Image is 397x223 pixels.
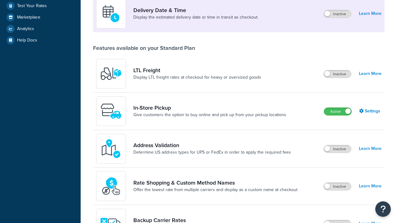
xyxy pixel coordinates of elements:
label: Inactive [324,145,351,153]
a: Learn More [359,9,381,18]
img: wfgcfpwTIucLEAAAAASUVORK5CYII= [100,100,122,122]
label: Active [324,108,351,115]
a: Test Your Rates [5,0,76,11]
a: Help Docs [5,35,76,46]
a: Learn More [359,182,381,190]
img: gfkeb5ejjkALwAAAABJRU5ErkJggg== [100,3,122,24]
span: Analytics [17,26,34,32]
a: Learn More [359,144,381,153]
a: Display the estimated delivery date or time in transit as checkout. [133,14,258,20]
a: Learn More [359,69,381,78]
span: Help Docs [17,38,37,43]
a: In-Store Pickup [133,104,286,111]
label: Inactive [324,70,351,78]
img: icon-duo-feat-rate-shopping-ecdd8bed.png [100,175,122,197]
span: Marketplace [17,15,40,20]
a: Rate Shopping & Custom Method Names [133,179,297,186]
label: Inactive [324,10,351,18]
a: Determine US address types for UPS or FedEx in order to apply the required fees [133,149,291,155]
img: kIG8fy0lQAAAABJRU5ErkJggg== [100,138,122,160]
a: Address Validation [133,142,291,149]
label: Inactive [324,183,351,190]
div: Features available on your Standard Plan [93,45,195,51]
a: LTL Freight [133,67,261,74]
img: y79ZsPf0fXUFUhFXDzUgf+ktZg5F2+ohG75+v3d2s1D9TjoU8PiyCIluIjV41seZevKCRuEjTPPOKHJsQcmKCXGdfprl3L4q7... [100,63,122,85]
a: Delivery Date & Time [133,7,258,14]
button: Open Resource Center [375,201,391,217]
a: Display LTL freight rates at checkout for heavy or oversized goods [133,74,261,81]
a: Give customers the option to buy online and pick up from your pickup locations [133,112,286,118]
a: Offer the lowest rate from multiple carriers and display as a custom name at checkout [133,187,297,193]
a: Analytics [5,23,76,34]
a: Settings [359,107,381,116]
span: Test Your Rates [17,3,47,9]
a: Marketplace [5,12,76,23]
